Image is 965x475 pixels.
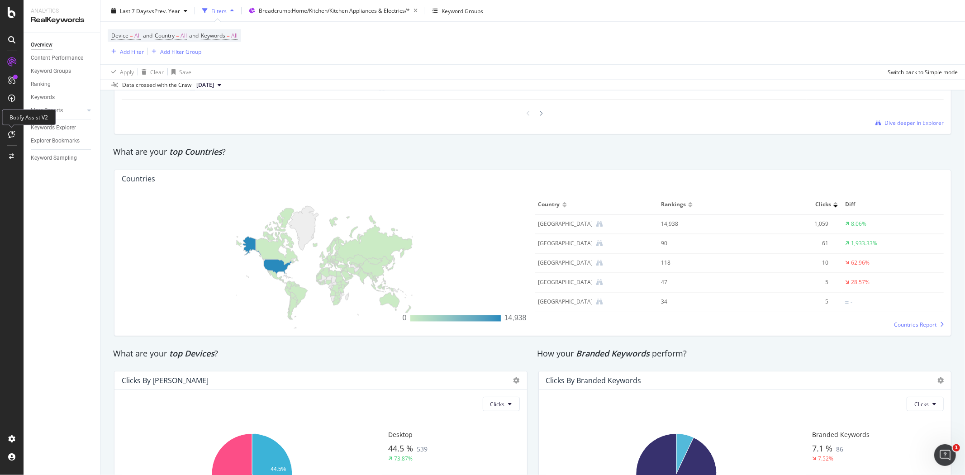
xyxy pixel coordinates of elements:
div: 47 [661,279,728,287]
img: Equal [845,301,849,304]
a: Keywords [31,93,94,102]
div: Keywords [31,93,55,102]
span: Device [111,32,128,39]
div: What are your ? [113,146,952,158]
a: Keywords Explorer [31,123,94,133]
button: Switch back to Simple mode [884,65,958,79]
span: and [189,32,199,39]
div: 0 [403,313,407,324]
iframe: Intercom live chat [934,444,956,466]
div: Keyword Groups [442,7,483,14]
div: Clicks by [PERSON_NAME] [122,376,209,385]
span: All [134,29,141,42]
a: Keyword Sampling [31,153,94,163]
div: 7.52% [818,455,834,462]
div: 61 [743,240,828,248]
div: 10 [743,259,828,267]
button: Save [168,65,191,79]
span: = [130,32,133,39]
div: Overview [31,40,52,50]
div: 8.06% [851,220,866,228]
button: Add Filter Group [148,46,201,57]
div: 1,059 [743,220,828,228]
span: Country [155,32,175,39]
span: 86 [837,445,844,453]
span: All [231,29,238,42]
div: Switch back to Simple mode [888,68,958,76]
button: Last 7 DaysvsPrev. Year [108,4,191,18]
a: Explorer Bookmarks [31,136,94,146]
div: 14,938 [504,313,527,324]
span: Countries Report [894,321,936,328]
div: Canada [538,259,593,267]
div: Explorer Bookmarks [31,136,80,146]
a: Countries Report [894,321,944,328]
div: Apply [120,68,134,76]
a: More Reports [31,106,85,115]
span: Branded Keywords [813,430,870,439]
div: - [851,299,852,307]
a: Keyword Groups [31,66,94,76]
div: Ranking [31,80,51,89]
div: Filters [211,7,227,14]
div: 28.57% [851,279,870,287]
button: Filters [199,4,238,18]
div: Analytics [31,7,93,15]
div: 5 [743,279,828,287]
span: Last 7 Days [120,7,149,14]
div: Save [179,68,191,76]
div: 90 [661,240,728,248]
div: United Kingdom [538,240,593,248]
div: Add Filter Group [160,47,201,55]
div: Keywords Explorer [31,123,76,133]
button: Apply [108,65,134,79]
span: vs Prev. Year [149,7,180,14]
div: How your perform? [537,348,953,360]
div: United States of America [538,220,593,228]
span: All [181,29,187,42]
span: Clicks [914,400,929,408]
span: Rankings [661,201,686,209]
div: 14,938 [661,220,728,228]
div: Add Filter [120,47,144,55]
div: What are your ? [113,348,528,360]
div: Keyword Groups [31,66,71,76]
div: Content Performance [31,53,83,63]
a: Ranking [31,80,94,89]
div: 1,933.33% [851,240,877,248]
a: Overview [31,40,94,50]
button: [DATE] [193,80,225,90]
span: 44.5 % [388,443,413,454]
a: Dive deeper in Explorer [875,119,944,127]
span: Clicks [490,400,505,408]
a: Content Performance [31,53,94,63]
div: United Arab Emirates [538,298,593,306]
div: Keyword Sampling [31,153,77,163]
span: = [227,32,230,39]
button: Keyword Groups [429,4,487,18]
span: 2025 Sep. 8th [196,81,214,89]
div: Botify Assist V2 [2,109,56,125]
div: RealKeywords [31,15,93,25]
div: More Reports [31,106,63,115]
button: Breadcrumb:Home/Kitchen/Kitchen Appliances & Electrics/* [245,4,421,18]
div: 5 [743,298,828,306]
span: = [176,32,179,39]
div: Countries [122,174,155,183]
div: Data crossed with the Crawl [122,81,193,89]
span: 7.1 % [813,443,833,454]
span: 1 [953,444,960,451]
span: 539 [417,445,428,453]
span: Diff [845,201,938,209]
div: 34 [661,298,728,306]
div: Clicks By Branded Keywords [546,376,642,385]
span: Dive deeper in Explorer [884,119,944,127]
span: Country [538,201,560,209]
span: top Devices [169,348,214,359]
text: 44.5% [271,466,286,473]
div: 62.96% [851,259,870,267]
div: 73.87% [394,455,413,462]
button: Clicks [907,397,944,411]
button: Add Filter [108,46,144,57]
span: Keywords [201,32,225,39]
